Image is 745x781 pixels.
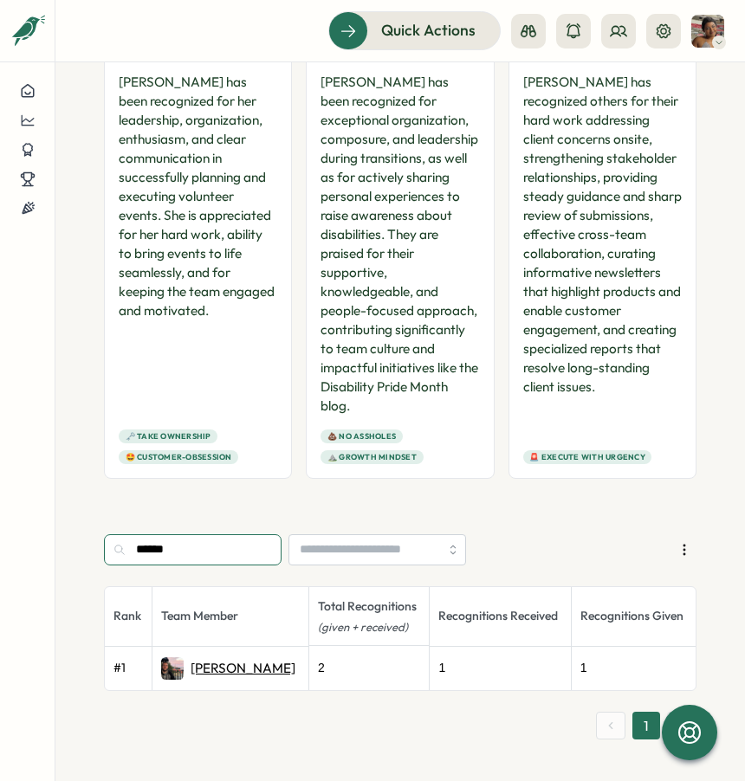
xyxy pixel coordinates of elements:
[105,587,152,646] th: Rank
[529,451,645,463] span: 🚨 Execute with Urgency
[161,657,300,680] a: Ryan O'Neill[PERSON_NAME]
[381,19,476,42] span: Quick Actions
[327,451,417,463] span: ⛰️ Growth Mindset
[126,451,232,463] span: 🤩 Customer-Obsession
[309,587,430,646] th: Total Recognitions
[105,646,152,690] td: # 1
[119,73,277,416] p: [PERSON_NAME] has been recognized for her leadership, organization, enthusiasm, and clear communi...
[321,73,479,416] p: [PERSON_NAME] has been recognized for exceptional organization, composure, and leadership during ...
[328,11,501,49] button: Quick Actions
[318,620,420,636] div: (given + received)
[523,73,682,436] p: [PERSON_NAME] has recognized others for their hard work addressing client concerns onsite, streng...
[430,587,571,646] th: Recognitions Received
[126,430,211,442] span: 🗝️ Take Ownership
[161,657,184,680] img: Ryan O'Neill
[691,15,724,48] img: Shelby Perera
[580,659,687,678] div: 1
[318,659,421,678] div: 2
[571,587,696,646] th: Recognitions Given
[152,587,308,646] th: Team Member
[191,659,295,678] p: [PERSON_NAME]
[632,712,660,739] button: 1
[438,659,561,678] div: 1
[327,430,396,442] span: 💩 No Assholes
